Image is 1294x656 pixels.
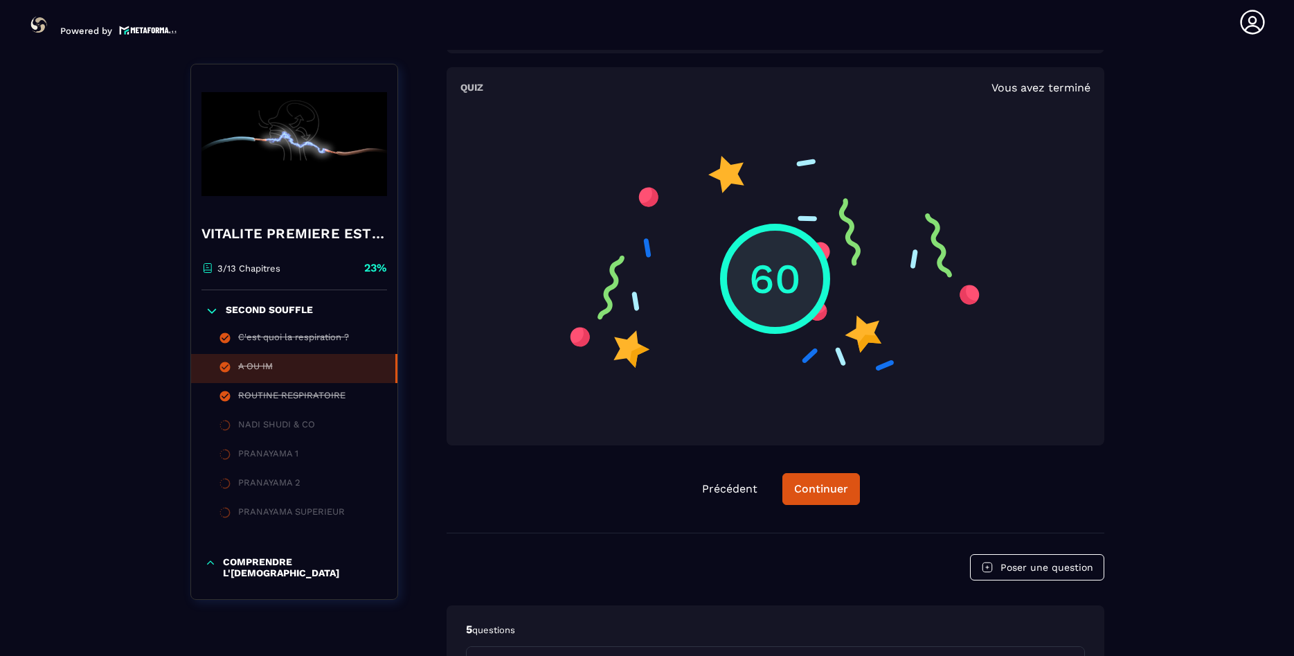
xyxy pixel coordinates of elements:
[238,506,345,522] div: PRANAYAMA SUPERIEUR
[238,448,298,463] div: PRANAYAMA 1
[238,390,345,405] div: ROUTINE RESPIRATOIRE
[28,14,50,36] img: logo-branding
[217,263,280,274] p: 3/13 Chapitres
[223,556,383,578] p: COMPRENDRE L'[DEMOGRAPHIC_DATA]
[238,361,273,376] div: A OU IM
[238,419,315,434] div: NADI SHUDI & CO
[460,82,483,93] h6: Quiz
[60,26,112,36] p: Powered by
[749,251,801,308] p: 60
[201,224,387,243] h4: VITALITE PREMIERE ESTRELLA
[691,474,769,504] button: Précédent
[970,554,1104,580] button: Poser une question
[238,332,349,347] div: C'est quoi la respiration ?
[794,482,848,496] div: Continuer
[364,260,387,276] p: 23%
[472,625,515,635] span: questions
[226,304,313,318] p: SECOND SOUFFLE
[782,473,860,505] button: Continuer
[119,24,177,36] img: logo
[201,75,387,213] img: banner
[238,477,300,493] div: PRANAYAMA 2
[466,622,1085,637] p: 5
[991,81,1090,94] span: Vous avez terminé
